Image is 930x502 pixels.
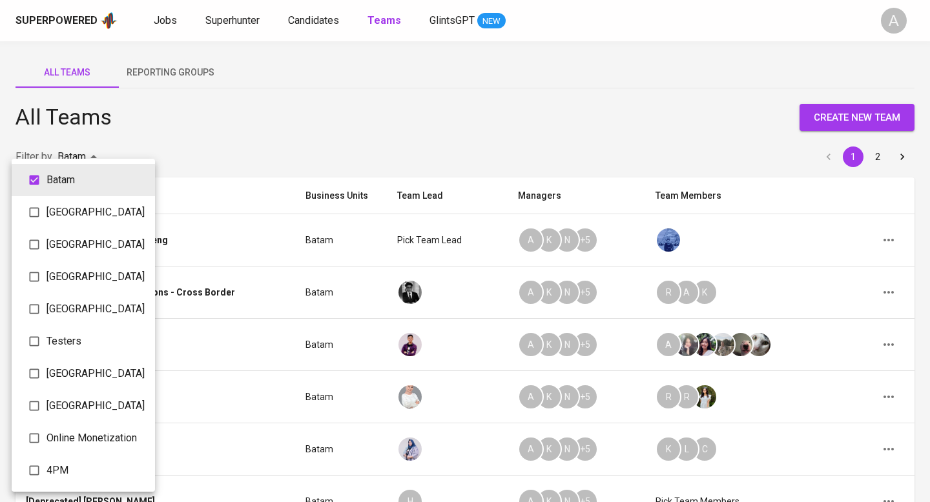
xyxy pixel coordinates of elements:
[46,237,145,252] span: [GEOGRAPHIC_DATA]
[46,334,145,349] span: Testers
[46,398,145,414] span: [GEOGRAPHIC_DATA]
[46,366,145,381] span: [GEOGRAPHIC_DATA]
[46,172,145,188] span: Batam
[46,463,145,478] span: 4PM
[46,301,145,317] span: [GEOGRAPHIC_DATA]
[46,269,145,285] span: [GEOGRAPHIC_DATA]
[46,205,145,220] span: [GEOGRAPHIC_DATA]
[46,430,145,446] span: Online Monetization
